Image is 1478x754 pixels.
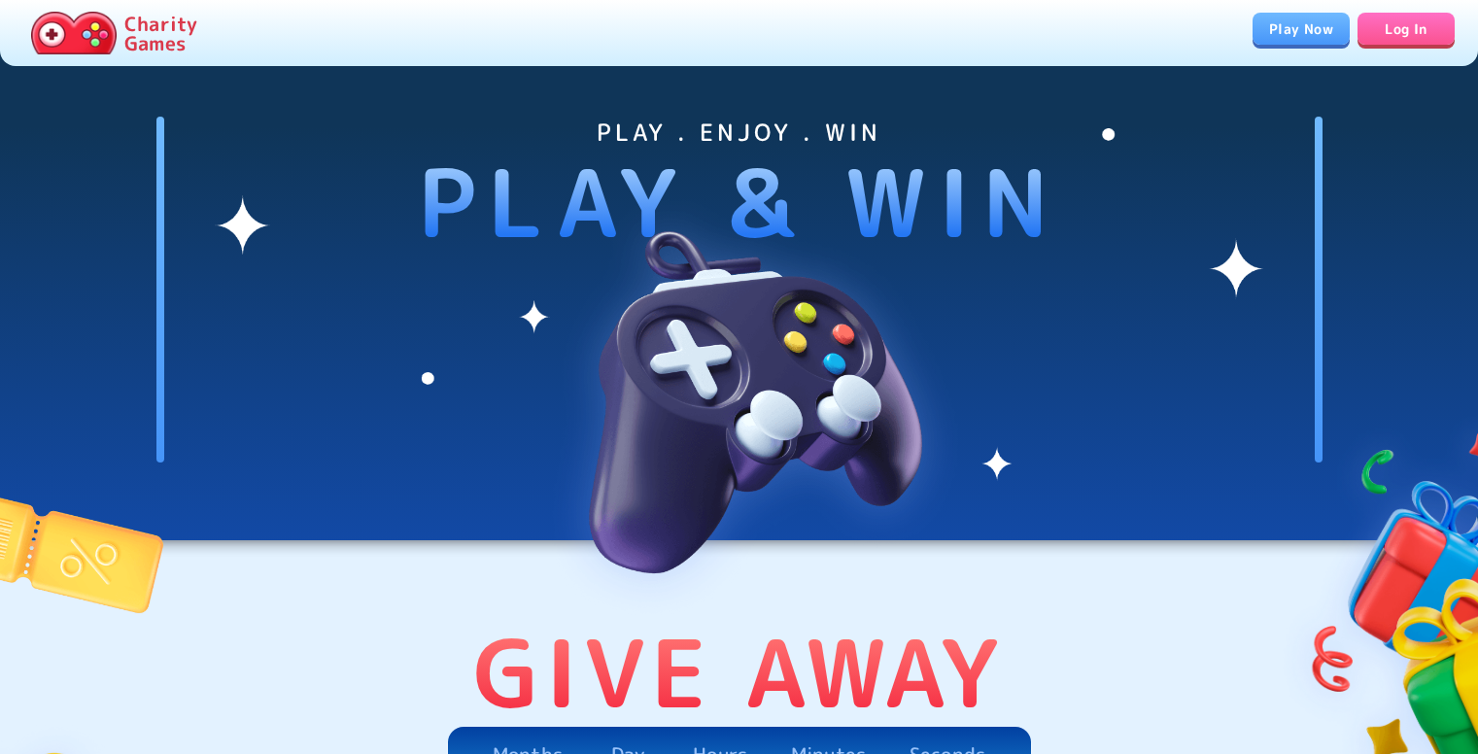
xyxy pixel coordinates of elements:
[497,148,982,634] img: hero-image
[23,8,205,58] a: Charity Games
[215,117,1264,494] img: shines
[1253,13,1350,45] a: Play Now
[1358,13,1455,45] a: Log In
[31,12,117,54] img: Charity.Games
[473,618,1005,727] p: Give Away
[124,14,197,52] p: Charity Games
